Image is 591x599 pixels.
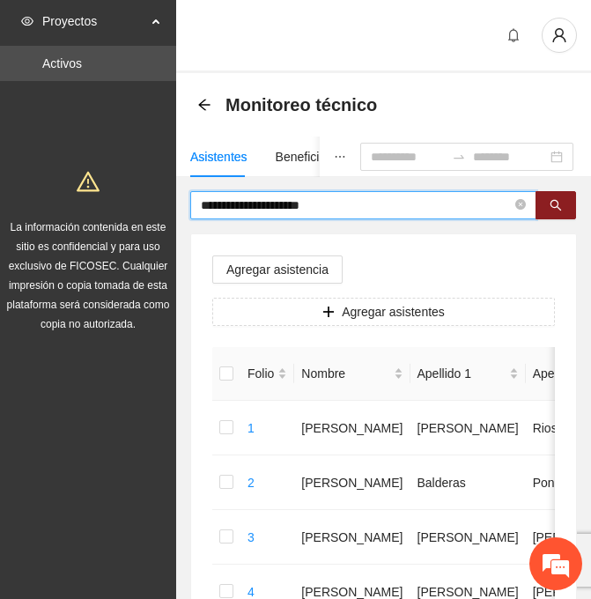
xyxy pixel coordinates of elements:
div: Chatee con nosotros ahora [92,90,296,113]
span: eye [21,15,33,27]
div: Back [197,98,211,113]
a: 1 [247,421,255,435]
span: warning [77,170,100,193]
span: La información contenida en este sitio es confidencial y para uso exclusivo de FICOSEC. Cualquier... [7,221,170,330]
button: user [542,18,577,53]
span: ellipsis [334,151,346,163]
textarea: Escriba su mensaje y pulse “Intro” [9,406,336,468]
span: swap-right [452,150,466,164]
span: Apellido 1 [417,364,506,383]
span: user [543,27,576,43]
a: 3 [247,530,255,544]
span: bell [500,28,527,42]
span: close-circle [515,199,526,210]
td: [PERSON_NAME] [410,510,526,565]
button: Agregar asistencia [212,255,343,284]
span: Agregar asistentes [342,302,445,322]
span: to [452,150,466,164]
th: Apellido 1 [410,347,526,401]
th: Nombre [294,347,410,401]
a: 4 [247,585,255,599]
div: Asistentes [190,147,247,166]
span: search [550,199,562,213]
span: plus [322,306,335,320]
a: Activos [42,56,82,70]
button: plusAgregar asistentes [212,298,555,326]
span: Nombre [301,364,389,383]
div: Minimizar ventana de chat en vivo [289,9,331,51]
span: Folio [247,364,274,383]
span: Proyectos [42,4,146,39]
td: Balderas [410,455,526,510]
span: Estamos en línea. [102,197,243,375]
td: [PERSON_NAME] [410,401,526,455]
td: [PERSON_NAME] [294,510,410,565]
button: ellipsis [320,137,360,177]
td: [PERSON_NAME] [294,455,410,510]
div: Beneficiarios [276,147,346,166]
span: arrow-left [197,98,211,112]
button: bell [499,21,528,49]
a: 2 [247,476,255,490]
th: Folio [240,347,294,401]
button: search [536,191,576,219]
span: close-circle [515,197,526,214]
span: Agregar asistencia [226,260,329,279]
td: [PERSON_NAME] [294,401,410,455]
span: Monitoreo técnico [225,91,377,119]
